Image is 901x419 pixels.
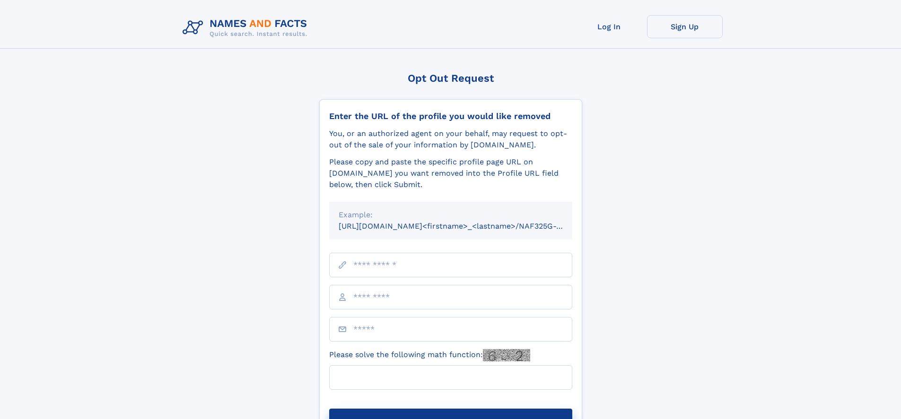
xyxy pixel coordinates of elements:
[329,111,572,121] div: Enter the URL of the profile you would like removed
[179,15,315,41] img: Logo Names and Facts
[339,222,590,231] small: [URL][DOMAIN_NAME]<firstname>_<lastname>/NAF325G-xxxxxxxx
[329,128,572,151] div: You, or an authorized agent on your behalf, may request to opt-out of the sale of your informatio...
[329,349,530,361] label: Please solve the following math function:
[329,156,572,190] div: Please copy and paste the specific profile page URL on [DOMAIN_NAME] you want removed into the Pr...
[319,72,582,84] div: Opt Out Request
[571,15,647,38] a: Log In
[339,209,563,221] div: Example:
[647,15,723,38] a: Sign Up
